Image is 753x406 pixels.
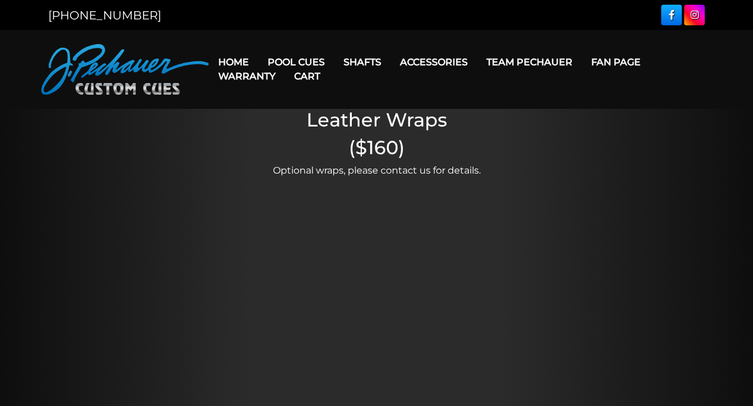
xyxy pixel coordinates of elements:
a: Warranty [209,61,285,91]
a: Team Pechauer [477,47,582,77]
img: Pechauer Custom Cues [41,44,209,95]
a: Accessories [391,47,477,77]
a: Pool Cues [258,47,334,77]
a: [PHONE_NUMBER] [48,8,161,22]
a: Home [209,47,258,77]
a: Shafts [334,47,391,77]
a: Fan Page [582,47,650,77]
a: Cart [285,61,329,91]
